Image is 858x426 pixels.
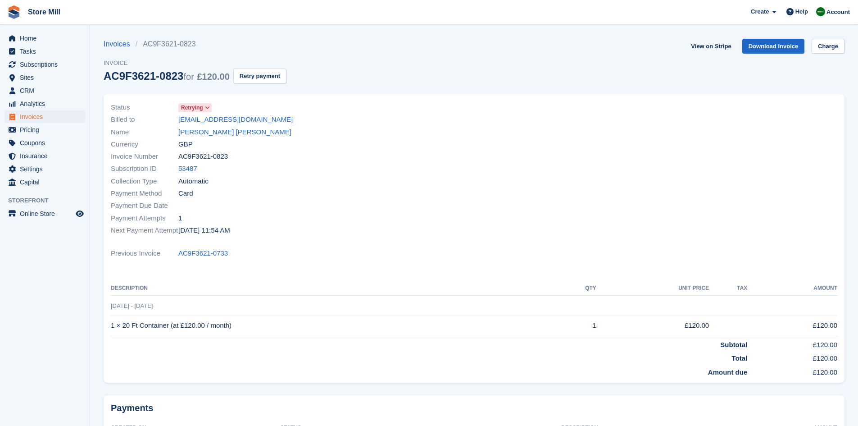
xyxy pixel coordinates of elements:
h2: Payments [111,403,837,414]
span: Settings [20,163,74,175]
span: Invoices [20,110,74,123]
span: GBP [178,139,193,150]
span: Automatic [178,176,209,187]
a: AC9F3621-0733 [178,248,228,259]
span: Currency [111,139,178,150]
span: Payment Method [111,188,178,199]
a: Download Invoice [742,39,805,54]
span: Home [20,32,74,45]
button: Retry payment [233,69,286,83]
span: Analytics [20,97,74,110]
a: menu [5,150,85,162]
span: Online Store [20,207,74,220]
a: [EMAIL_ADDRESS][DOMAIN_NAME] [178,115,293,125]
td: 1 [555,316,596,336]
div: AC9F3621-0823 [104,70,230,82]
span: Previous Invoice [111,248,178,259]
a: menu [5,45,85,58]
span: Create [751,7,769,16]
img: Angus [816,7,825,16]
th: Tax [709,281,747,296]
span: Card [178,188,193,199]
a: menu [5,110,85,123]
a: menu [5,176,85,188]
span: Status [111,102,178,113]
span: Next Payment Attempt [111,225,178,236]
a: menu [5,32,85,45]
a: Retrying [178,102,212,113]
span: 1 [178,213,182,224]
a: Preview store [74,208,85,219]
a: Store Mill [24,5,64,19]
a: menu [5,97,85,110]
span: Billed to [111,115,178,125]
a: 53487 [178,164,197,174]
span: Payment Due Date [111,201,178,211]
time: 2025-08-18 10:54:29 UTC [178,225,230,236]
span: Coupons [20,137,74,149]
td: £120.00 [747,336,837,350]
span: Name [111,127,178,137]
td: £120.00 [747,316,837,336]
span: Invoice Number [111,151,178,162]
th: Amount [747,281,837,296]
span: [DATE] - [DATE] [111,302,153,309]
a: menu [5,163,85,175]
span: Account [826,8,850,17]
span: Insurance [20,150,74,162]
span: Subscription ID [111,164,178,174]
span: Payment Attempts [111,213,178,224]
span: Retrying [181,104,203,112]
span: Help [795,7,808,16]
td: 1 × 20 Ft Container (at £120.00 / month) [111,316,555,336]
img: stora-icon-8386f47178a22dfd0bd8f6a31ec36ba5ce8667c1dd55bd0f319d3a0aa187defe.svg [7,5,21,19]
span: Invoice [104,59,286,68]
span: Storefront [8,196,90,205]
span: Pricing [20,124,74,136]
th: Description [111,281,555,296]
span: Subscriptions [20,58,74,71]
th: QTY [555,281,596,296]
span: £120.00 [197,72,229,82]
a: menu [5,137,85,149]
a: Charge [812,39,844,54]
span: AC9F3621-0823 [178,151,228,162]
nav: breadcrumbs [104,39,286,50]
span: Sites [20,71,74,84]
span: Capital [20,176,74,188]
td: £120.00 [596,316,709,336]
strong: Total [732,354,748,362]
a: [PERSON_NAME] [PERSON_NAME] [178,127,291,137]
a: Invoices [104,39,136,50]
span: Tasks [20,45,74,58]
strong: Amount due [708,368,748,376]
a: menu [5,71,85,84]
strong: Subtotal [720,341,747,348]
a: menu [5,124,85,136]
th: Unit Price [596,281,709,296]
td: £120.00 [747,350,837,364]
a: View on Stripe [687,39,735,54]
a: menu [5,207,85,220]
span: CRM [20,84,74,97]
span: for [183,72,194,82]
a: menu [5,84,85,97]
a: menu [5,58,85,71]
td: £120.00 [747,364,837,378]
span: Collection Type [111,176,178,187]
